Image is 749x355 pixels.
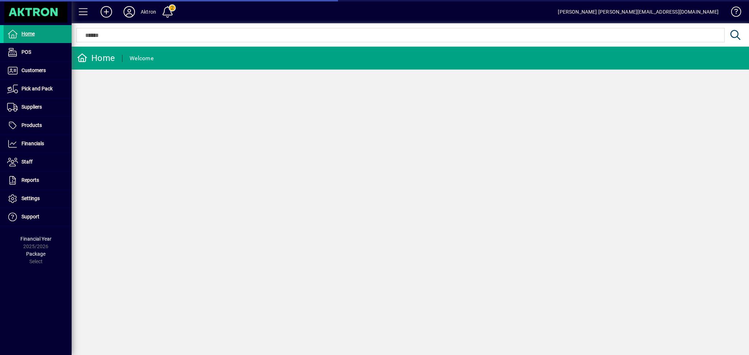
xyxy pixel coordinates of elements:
a: Products [4,117,72,134]
span: Products [21,122,42,128]
button: Add [95,5,118,18]
a: Reports [4,171,72,189]
span: POS [21,49,31,55]
a: Financials [4,135,72,153]
div: Home [77,52,115,64]
a: Staff [4,153,72,171]
span: Financials [21,141,44,146]
a: Knowledge Base [726,1,740,25]
span: Home [21,31,35,37]
a: Suppliers [4,98,72,116]
span: Pick and Pack [21,86,53,91]
div: Welcome [130,53,154,64]
span: Suppliers [21,104,42,110]
a: Support [4,208,72,226]
div: [PERSON_NAME] [PERSON_NAME][EMAIL_ADDRESS][DOMAIN_NAME] [558,6,719,18]
span: Settings [21,195,40,201]
a: Customers [4,62,72,80]
span: Reports [21,177,39,183]
a: Pick and Pack [4,80,72,98]
span: Support [21,214,39,219]
a: POS [4,43,72,61]
span: Customers [21,67,46,73]
a: Settings [4,190,72,208]
span: Staff [21,159,33,165]
span: Package [26,251,45,257]
span: Financial Year [20,236,52,242]
div: Aktron [141,6,156,18]
button: Profile [118,5,141,18]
